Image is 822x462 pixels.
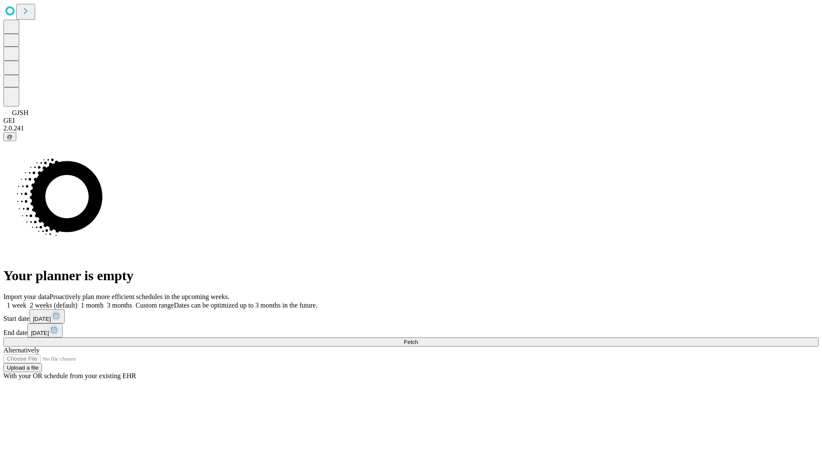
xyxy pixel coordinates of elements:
div: End date [3,323,819,338]
span: Dates can be optimized up to 3 months in the future. [174,302,317,309]
span: 2 weeks (default) [30,302,77,309]
div: Start date [3,309,819,323]
span: Fetch [404,339,418,345]
div: GEI [3,117,819,124]
h1: Your planner is empty [3,268,819,284]
span: [DATE] [33,316,51,322]
span: 1 month [81,302,104,309]
button: Fetch [3,338,819,346]
span: With your OR schedule from your existing EHR [3,372,136,379]
span: Proactively plan more efficient schedules in the upcoming weeks. [50,293,229,300]
span: 3 months [107,302,132,309]
button: @ [3,132,16,141]
span: Custom range [136,302,174,309]
span: 1 week [7,302,27,309]
button: Upload a file [3,363,42,372]
span: Alternatively [3,346,39,354]
div: 2.0.241 [3,124,819,132]
span: Import your data [3,293,50,300]
button: [DATE] [27,323,63,338]
button: [DATE] [30,309,65,323]
span: GJSH [12,109,28,116]
span: @ [7,133,13,140]
span: [DATE] [31,330,49,336]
